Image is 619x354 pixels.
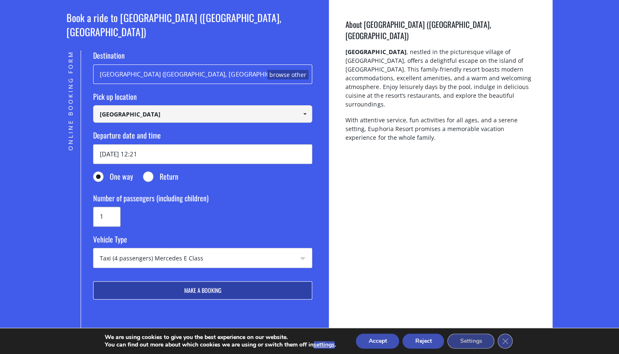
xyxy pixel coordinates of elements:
button: Close GDPR Cookie Banner [498,334,513,349]
input: Select pickup location [93,105,312,123]
h2: Book a ride to [GEOGRAPHIC_DATA] ([GEOGRAPHIC_DATA], [GEOGRAPHIC_DATA]) [67,10,313,50]
label: Vehicle Type [93,234,312,248]
div: [GEOGRAPHIC_DATA] ([GEOGRAPHIC_DATA], [GEOGRAPHIC_DATA]) [93,64,312,84]
strong: [GEOGRAPHIC_DATA] [345,48,406,56]
button: Accept [356,334,399,349]
button: Make a booking [93,281,312,300]
button: Reject [402,334,444,349]
p: With attentive service, fun activities for all ages, and a serene setting, Euphoria Resort promis... [345,116,536,149]
label: One way [93,171,133,186]
p: You can find out more about which cookies we are using or switch them off in . [105,341,336,349]
label: Number of passengers (including children) [93,193,312,207]
p: , nestled in the picturesque village of [GEOGRAPHIC_DATA], offers a delightful escape on the isla... [345,47,536,116]
label: Departure date and time [93,130,312,144]
button: Settings [447,334,494,349]
label: Pick up location [93,92,312,106]
p: We are using cookies to give you the best experience on our website. [105,334,336,341]
a: browse other [267,70,308,80]
h3: About [GEOGRAPHIC_DATA] ([GEOGRAPHIC_DATA], [GEOGRAPHIC_DATA]) [345,19,536,47]
button: settings [313,341,335,349]
label: Destination [93,50,312,64]
a: Show All Items [298,105,312,123]
label: Return [143,171,178,186]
